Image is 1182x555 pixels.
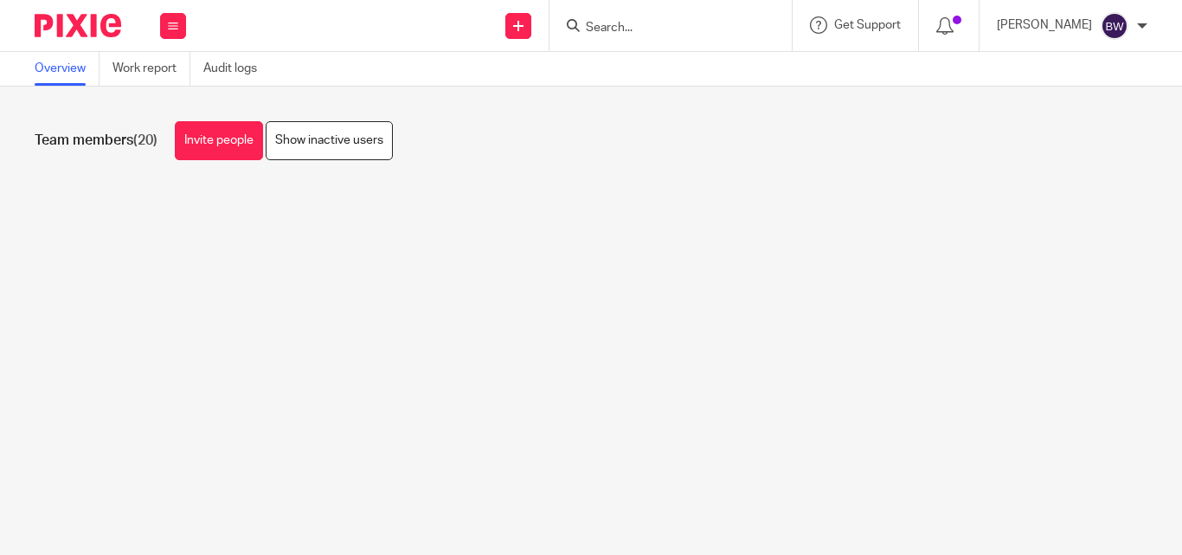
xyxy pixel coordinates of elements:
h1: Team members [35,132,157,150]
img: svg%3E [1101,12,1128,40]
a: Work report [112,52,190,86]
input: Search [584,21,740,36]
a: Overview [35,52,100,86]
a: Audit logs [203,52,270,86]
span: Get Support [834,19,901,31]
span: (20) [133,133,157,147]
p: [PERSON_NAME] [997,16,1092,34]
a: Invite people [175,121,263,160]
img: Pixie [35,14,121,37]
a: Show inactive users [266,121,393,160]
